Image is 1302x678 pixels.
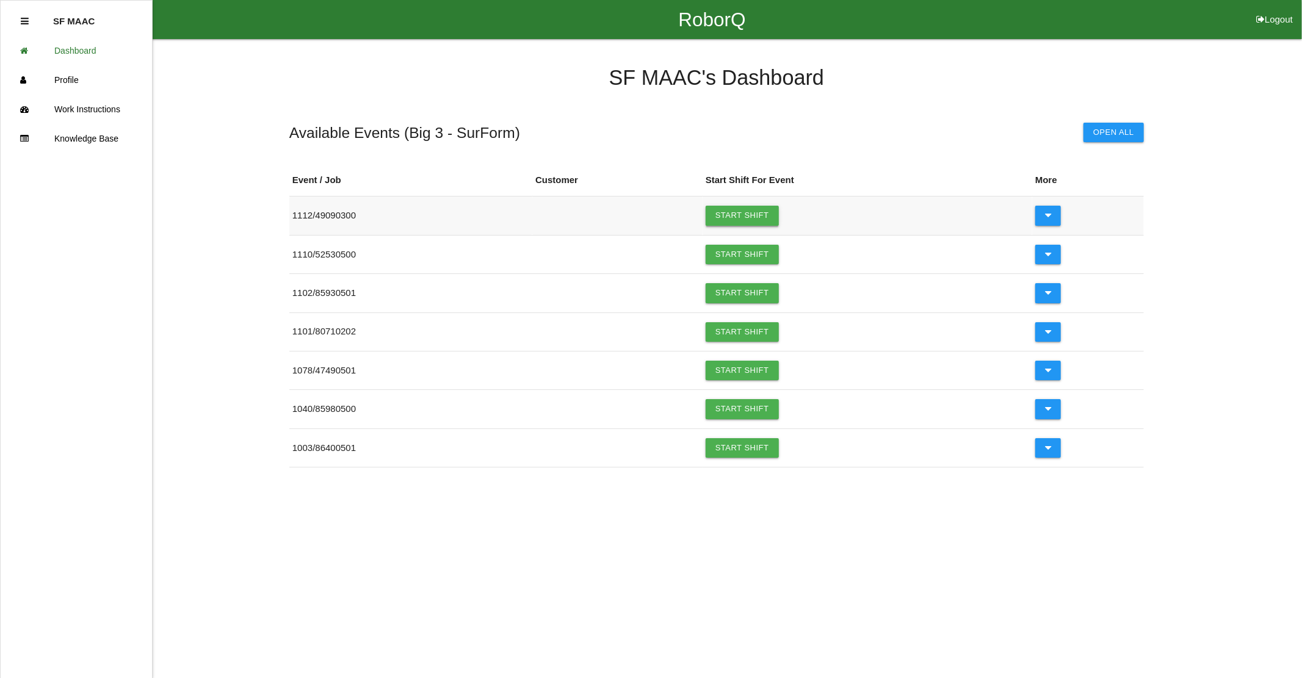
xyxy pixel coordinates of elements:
[706,245,779,264] a: Start Shift
[706,206,779,225] a: Start Shift
[289,428,532,467] td: 1003 / 86400501
[289,390,532,428] td: 1040 / 85980500
[289,164,532,197] th: Event / Job
[289,197,532,235] td: 1112 / 49090300
[1,65,152,95] a: Profile
[1032,164,1144,197] th: More
[289,274,532,312] td: 1102 / 85930501
[1083,123,1144,142] button: Open All
[1,36,152,65] a: Dashboard
[706,438,779,458] a: Start Shift
[289,351,532,389] td: 1078 / 47490501
[706,399,779,419] a: Start Shift
[21,7,29,36] div: Close
[289,312,532,351] td: 1101 / 80710202
[53,7,95,26] p: SF MAAC
[1,95,152,124] a: Work Instructions
[706,283,779,303] a: Start Shift
[289,124,520,141] h5: Available Events ( Big 3 - SurForm )
[703,164,1032,197] th: Start Shift For Event
[706,361,779,380] a: Start Shift
[289,235,532,273] td: 1110 / 52530500
[1,124,152,153] a: Knowledge Base
[532,164,703,197] th: Customer
[706,322,779,342] a: Start Shift
[289,67,1144,90] h4: SF MAAC 's Dashboard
